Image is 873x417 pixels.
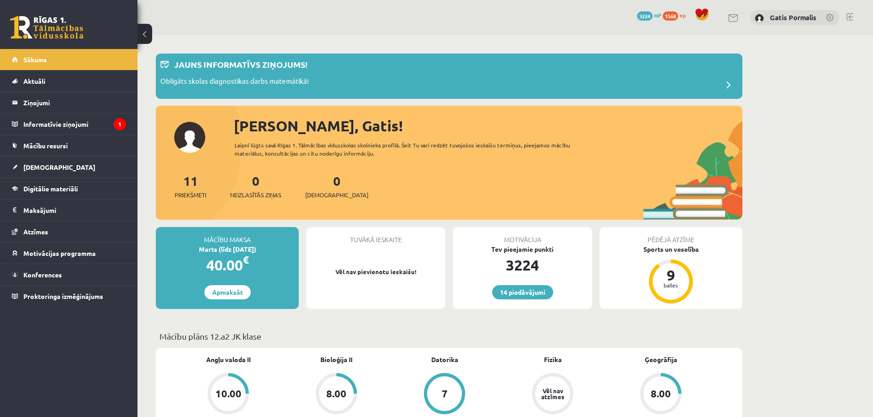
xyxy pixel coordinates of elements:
[23,271,62,279] span: Konferences
[23,92,126,113] legend: Ziņojumi
[12,243,126,264] a: Motivācijas programma
[453,244,592,254] div: Tev pieejamie punkti
[657,268,685,282] div: 9
[663,11,690,19] a: 1568 xp
[230,190,281,200] span: Neizlasītās ziņas
[230,173,281,200] a: 0Neizlasītās ziņas
[174,58,307,70] p: Jauns informatīvs ziņojums!
[12,70,126,92] a: Aktuāli
[160,58,738,94] a: Jauns informatīvs ziņojums! Obligāts skolas diagnostikas darbs matemātikā!
[544,355,562,364] a: Fizika
[492,285,553,299] a: 14 piedāvājumi
[243,253,249,266] span: €
[156,254,299,276] div: 40.00
[755,14,764,23] img: Gatis Pormalis
[637,11,653,21] span: 3224
[499,373,607,416] a: Vēl nav atzīmes
[23,141,68,150] span: Mācību resursi
[654,11,661,19] span: mP
[305,173,368,200] a: 0[DEMOGRAPHIC_DATA]
[23,114,126,135] legend: Informatīvie ziņojumi
[390,373,499,416] a: 7
[12,92,126,113] a: Ziņojumi
[234,115,742,137] div: [PERSON_NAME], Gatis!
[23,77,45,85] span: Aktuāli
[680,11,686,19] span: xp
[599,244,742,254] div: Sports un veselība
[204,285,251,299] a: Apmaksāt
[12,49,126,70] a: Sākums
[663,11,678,21] span: 1568
[23,55,47,64] span: Sākums
[12,135,126,156] a: Mācību resursi
[174,373,282,416] a: 10.00
[540,388,566,400] div: Vēl nav atzīmes
[651,389,671,399] div: 8.00
[10,16,83,39] a: Rīgas 1. Tālmācības vidusskola
[23,184,78,193] span: Digitālie materiāli
[23,292,103,300] span: Proktoringa izmēģinājums
[12,264,126,285] a: Konferences
[306,227,445,244] div: Tuvākā ieskaite
[607,373,715,416] a: 8.00
[160,76,309,89] p: Obligāts skolas diagnostikas darbs matemātikā!
[235,141,587,157] div: Laipni lūgts savā Rīgas 1. Tālmācības vidusskolas skolnieka profilā. Šeit Tu vari redzēt tuvojošo...
[175,190,206,200] span: Priekšmeti
[156,244,299,254] div: Marts (līdz [DATE])
[305,190,368,200] span: [DEMOGRAPHIC_DATA]
[599,244,742,305] a: Sports un veselība 9 balles
[637,11,661,19] a: 3224 mP
[320,355,352,364] a: Bioloģija II
[159,330,739,342] p: Mācību plāns 12.a2 JK klase
[599,227,742,244] div: Pēdējā atzīme
[12,114,126,135] a: Informatīvie ziņojumi1
[453,227,592,244] div: Motivācija
[12,157,126,178] a: [DEMOGRAPHIC_DATA]
[156,227,299,244] div: Mācību maksa
[23,163,95,171] span: [DEMOGRAPHIC_DATA]
[206,355,251,364] a: Angļu valoda II
[23,200,126,221] legend: Maksājumi
[311,267,441,276] p: Vēl nav pievienotu ieskaišu!
[770,13,816,22] a: Gatis Pormalis
[453,254,592,276] div: 3224
[442,389,448,399] div: 7
[431,355,458,364] a: Datorika
[657,282,685,288] div: balles
[175,173,206,200] a: 11Priekšmeti
[282,373,390,416] a: 8.00
[12,221,126,242] a: Atzīmes
[645,355,677,364] a: Ģeogrāfija
[114,118,126,130] i: 1
[12,178,126,199] a: Digitālie materiāli
[326,389,346,399] div: 8.00
[215,389,242,399] div: 10.00
[12,286,126,307] a: Proktoringa izmēģinājums
[23,249,96,257] span: Motivācijas programma
[23,227,48,236] span: Atzīmes
[12,200,126,221] a: Maksājumi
